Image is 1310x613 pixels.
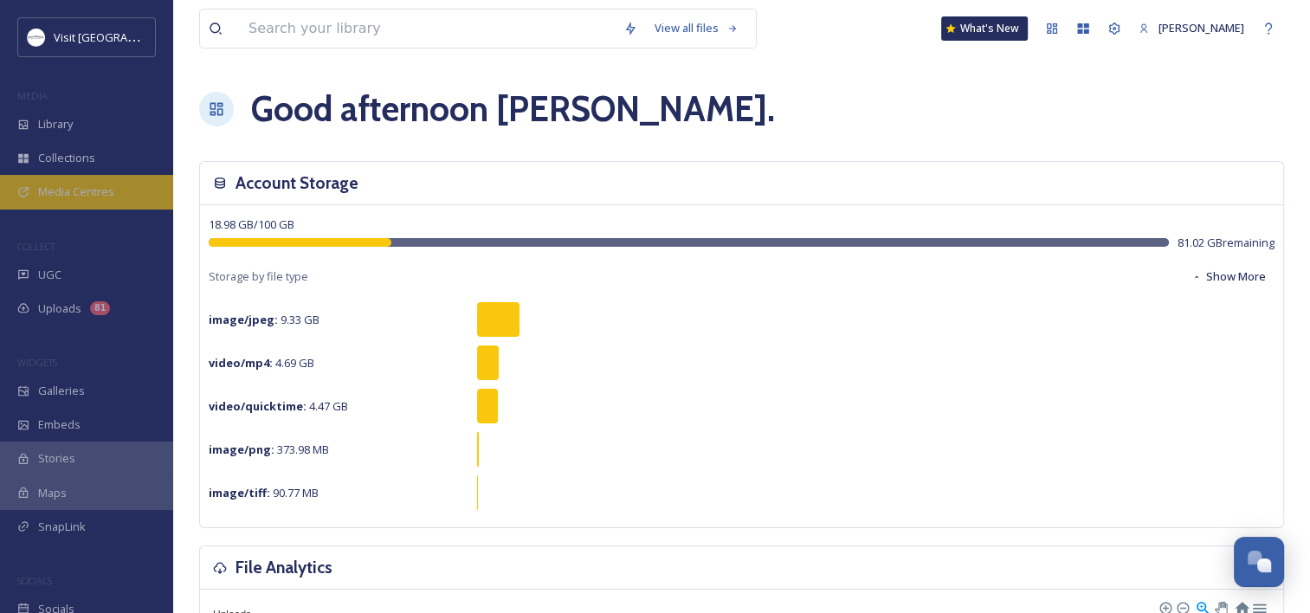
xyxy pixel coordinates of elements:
span: 4.47 GB [209,398,348,414]
img: Circle%20Logo.png [28,29,45,46]
h3: File Analytics [236,555,332,580]
button: Open Chat [1234,537,1284,587]
div: 81 [90,301,110,315]
span: Galleries [38,383,85,399]
span: 81.02 GB remaining [1178,235,1275,251]
span: Collections [38,150,95,166]
span: Library [38,116,73,132]
span: Stories [38,450,75,467]
span: Maps [38,485,67,501]
strong: video/quicktime : [209,398,307,414]
span: COLLECT [17,240,55,253]
span: UGC [38,267,61,283]
input: Search your library [240,10,615,48]
div: Zoom Out [1176,601,1188,613]
h3: Account Storage [236,171,358,196]
span: Uploads [38,300,81,317]
span: Storage by file type [209,268,308,285]
span: [PERSON_NAME] [1158,20,1244,35]
span: Media Centres [38,184,114,200]
span: 373.98 MB [209,442,329,457]
span: 9.33 GB [209,312,319,327]
h1: Good afternoon [PERSON_NAME] . [251,83,775,135]
span: 18.98 GB / 100 GB [209,216,294,232]
strong: image/jpeg : [209,312,278,327]
div: Zoom In [1158,601,1171,613]
span: Visit [GEOGRAPHIC_DATA] [54,29,188,45]
a: [PERSON_NAME] [1130,11,1253,45]
span: Embeds [38,416,81,433]
a: View all files [646,11,747,45]
span: MEDIA [17,89,48,102]
a: What's New [941,16,1028,41]
span: SnapLink [38,519,86,535]
span: SOCIALS [17,574,52,587]
span: WIDGETS [17,356,57,369]
strong: image/png : [209,442,274,457]
span: 90.77 MB [209,485,319,500]
strong: image/tiff : [209,485,270,500]
button: Show More [1183,260,1275,294]
div: Panning [1215,602,1225,612]
strong: video/mp4 : [209,355,273,371]
span: 4.69 GB [209,355,314,371]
